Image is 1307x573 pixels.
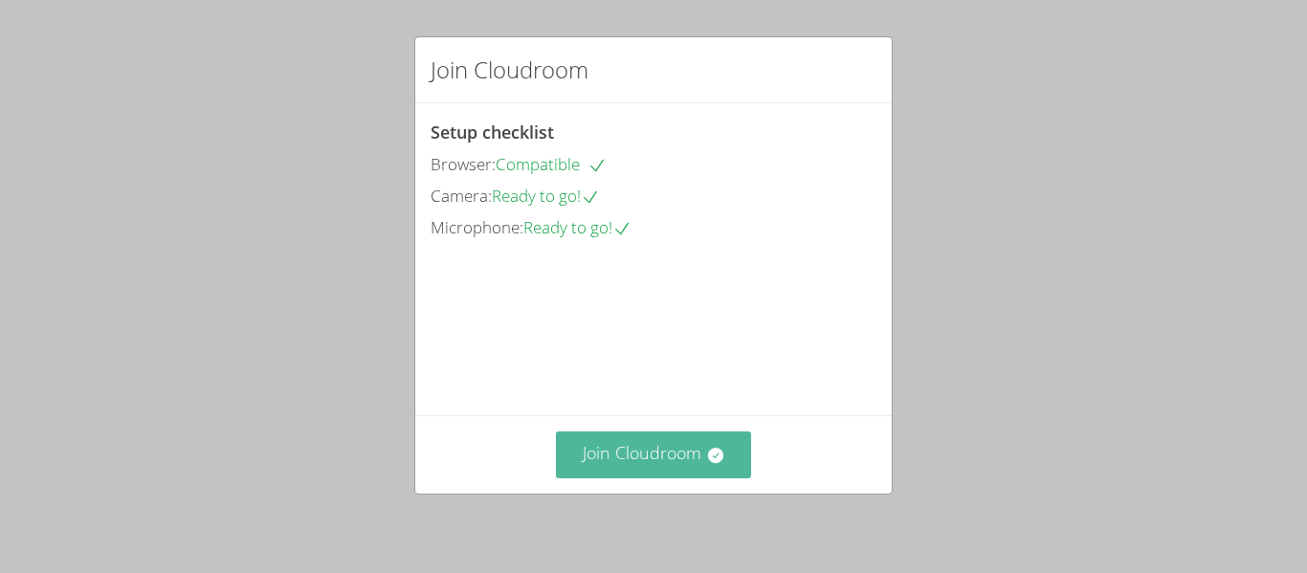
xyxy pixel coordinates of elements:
span: Camera: [431,185,492,207]
span: Setup checklist [431,121,554,143]
span: Microphone: [431,216,523,238]
span: Ready to go! [492,185,600,207]
span: Browser: [431,153,496,175]
span: Ready to go! [523,216,631,238]
button: Join Cloudroom [556,431,752,478]
h2: Join Cloudroom [431,53,588,87]
span: Compatible [496,153,607,175]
